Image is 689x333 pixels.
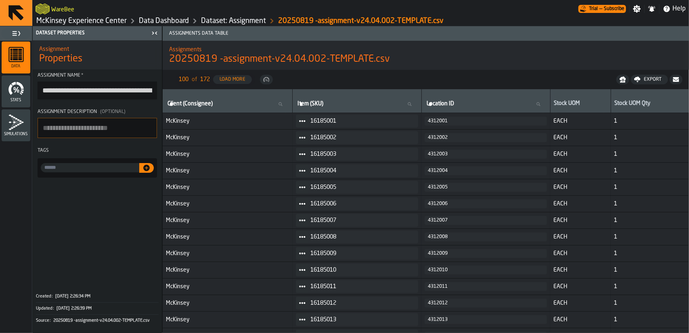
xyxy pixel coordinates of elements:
[310,283,412,290] span: 16185011
[310,217,412,224] span: 16185007
[614,300,685,306] span: 1
[166,151,289,157] span: McKinsey
[172,73,258,86] div: ButtonLoadMore-Load More-Prev-First-Last
[166,234,289,240] span: McKinsey
[166,217,289,224] span: McKinsey
[425,99,547,109] input: label
[166,134,289,141] span: McKinsey
[33,40,162,69] div: title-Properties
[553,134,607,141] span: EACH
[553,201,607,207] span: EACH
[310,184,412,191] span: 16185005
[553,217,607,224] span: EACH
[630,5,644,13] label: button-toggle-Settings
[425,183,547,192] button: button-4312005
[169,45,683,53] h2: Sub Title
[578,5,626,13] div: Menu Subscription
[278,17,444,25] a: link-to-/wh/i/99265d59-bd42-4a33-a5fd-483dee362034/ASSIGNMENT/937b9ee2-dcf7-44cb-95a6-e362ecd863d0
[614,151,685,157] span: 1
[425,199,547,208] button: button-4312006
[428,300,544,306] div: 4312012
[200,76,210,83] span: 172
[53,318,150,323] span: 20250819 -assignment-v24.04.002-TEMPLATE.csv
[2,75,30,108] li: menu Stats
[139,163,154,173] button: button-
[425,133,547,142] button: button-4312002
[36,17,127,25] a: link-to-/wh/i/99265d59-bd42-4a33-a5fd-483dee362034
[201,17,266,25] a: link-to-/wh/i/99265d59-bd42-4a33-a5fd-483dee362034/data/assignments/
[604,6,624,12] span: Subscribe
[2,64,30,69] span: Data
[614,134,685,141] span: 1
[310,234,412,240] span: 16185008
[36,16,444,26] nav: Breadcrumb
[166,267,289,273] span: McKinsey
[36,291,159,302] div: KeyValueItem-Created
[425,117,547,126] button: button-4312001
[36,318,52,323] div: Source
[310,316,412,323] span: 16185013
[425,216,547,225] button: button-4312007
[216,77,249,82] div: Load More
[2,132,30,136] span: Simulations
[38,73,157,78] div: Assignment Name
[310,300,412,306] span: 16185012
[631,75,668,84] button: button-Export
[166,31,689,36] span: Assignments Data Table
[163,41,689,70] div: title-20250819 -assignment-v24.04.002-TEMPLATE.csv
[553,300,607,306] span: EACH
[578,5,626,13] a: link-to-/wh/i/99265d59-bd42-4a33-a5fd-483dee362034/pricing/
[38,148,49,153] span: Tags
[2,98,30,103] span: Stats
[614,267,685,273] span: 1
[38,73,157,99] label: button-toolbar-Assignment Name
[39,44,155,52] h2: Sub Title
[36,303,159,314] button: Updated:[DATE] 2:26:39 PM
[428,135,544,140] div: 4312002
[36,302,159,314] div: KeyValueItem-Updated
[672,4,686,14] span: Help
[310,201,412,207] span: 16185006
[57,306,92,311] span: [DATE] 2:26:39 PM
[614,234,685,240] span: 1
[33,26,162,40] header: Dataset Properties
[425,282,547,291] button: button-4312011
[425,166,547,175] button: button-4312004
[310,250,412,257] span: 16185009
[554,100,607,108] div: Stock UOM
[425,299,547,308] button: button-4312012
[38,82,157,99] input: button-toolbar-Assignment Name
[614,201,685,207] span: 1
[614,118,685,124] span: 1
[38,109,97,114] span: Assignment Description
[36,2,50,16] a: logo-header
[310,118,412,124] span: 16185001
[166,250,289,257] span: McKinsey
[428,201,544,207] div: 4312006
[428,267,544,273] div: 4312010
[166,168,289,174] span: McKinsey
[428,184,544,190] div: 4312005
[166,118,289,124] span: McKinsey
[36,314,159,327] div: KeyValueItem-Source
[51,5,74,13] h2: Sub Title
[168,101,213,107] span: label
[425,315,547,324] button: button-4312013
[614,184,685,191] span: 1
[36,306,56,311] div: Updated
[34,30,149,36] div: Dataset Properties
[553,283,607,290] span: EACH
[166,283,289,290] span: McKinsey
[41,163,139,172] label: input-value-
[2,42,30,74] li: menu Data
[427,101,454,107] span: label
[614,283,685,290] span: 1
[166,316,289,323] span: McKinsey
[670,75,683,84] button: button-
[38,118,157,138] textarea: Assignment Description(Optional)
[139,17,189,25] a: link-to-/wh/i/99265d59-bd42-4a33-a5fd-483dee362034/data
[425,150,547,159] button: button-4312003
[428,151,544,157] div: 4312003
[660,4,689,14] label: button-toggle-Help
[553,151,607,157] span: EACH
